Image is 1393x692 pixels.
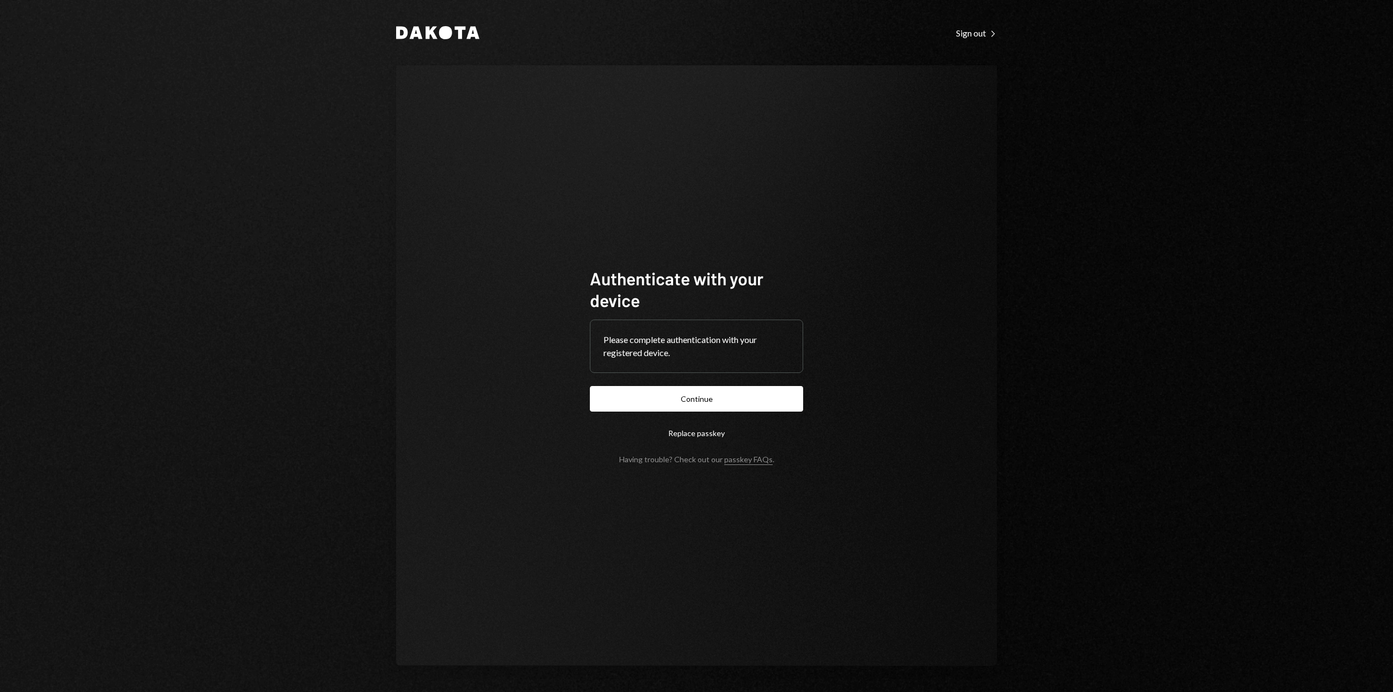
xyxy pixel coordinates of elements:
h1: Authenticate with your device [590,267,803,311]
div: Please complete authentication with your registered device. [603,333,790,359]
div: Sign out [956,28,997,39]
a: passkey FAQs [724,455,773,465]
button: Replace passkey [590,420,803,446]
button: Continue [590,386,803,412]
a: Sign out [956,27,997,39]
div: Having trouble? Check out our . [619,455,774,464]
